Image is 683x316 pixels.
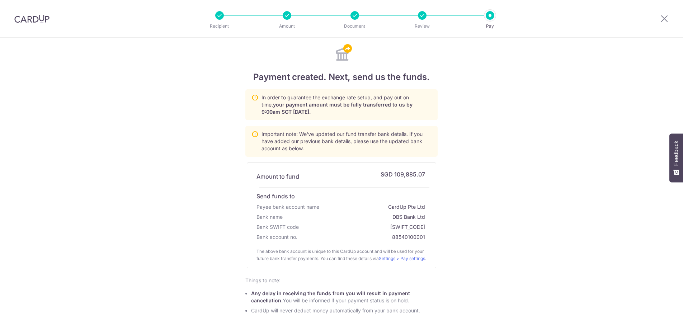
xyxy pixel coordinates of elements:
p: Amount [260,23,314,30]
div: Bank account no. [256,232,299,242]
div: Bank SWIFT code [256,222,300,232]
p: Pay [463,23,517,30]
div: Bank name [256,212,284,222]
div: [SWIFT_CODE] [390,222,427,232]
p: Important note: We've updated our fund transfer bank details. If you have added our previous bank... [262,131,432,152]
h4: Payment created. Next, send us the funds. [245,71,438,84]
div: Things to note: [245,277,438,284]
p: In order to guarantee the exchange rate setup, and pay out on time, [262,94,432,115]
li: You will be informed if your payment status is on hold. [251,290,438,304]
li: CardUp will never deduct money automatically from your bank account. [251,307,438,314]
p: Review [396,23,449,30]
span: your payment amount must be fully transferred to us by 9:00am SGT [DATE]. [262,102,413,115]
div: DBS Bank Ltd [392,212,427,222]
p: Recipient [193,23,246,30]
div: Send funds to [256,190,296,202]
span: Feedback [673,141,679,166]
h4: Amount to fund [256,172,299,181]
div: Payee bank account name [256,202,321,212]
button: Feedback - Show survey [669,133,683,182]
span: Any delay in receiving the funds from you will result in payment cancellation. [251,290,410,303]
img: CardUp [14,14,50,23]
div: SGD 109,885.07 [381,169,427,184]
a: Settings > Pay settings [379,256,425,261]
div: 88540100001 [392,232,427,242]
div: The above bank account is unique to this CardUp account and will be used for your future bank tra... [253,242,430,262]
div: CardUp Pte Ltd [388,202,427,212]
p: Document [328,23,381,30]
